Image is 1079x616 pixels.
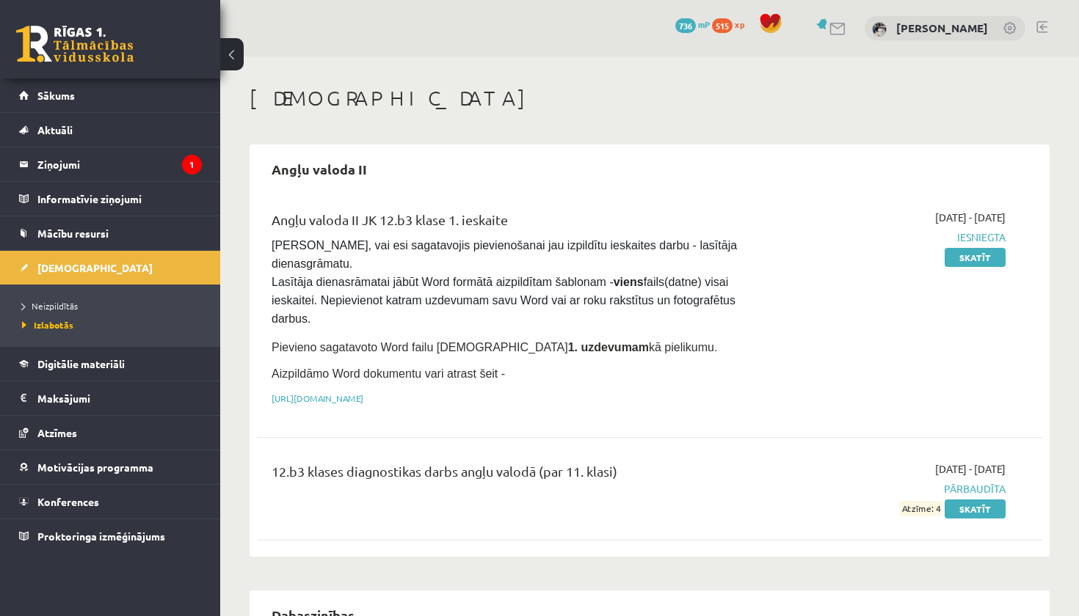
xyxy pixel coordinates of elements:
[19,381,202,415] a: Maksājumi
[16,26,134,62] a: Rīgas 1. Tālmācības vidusskola
[935,210,1006,225] span: [DATE] - [DATE]
[22,299,206,312] a: Neizpildītās
[19,78,202,112] a: Sākums
[19,147,202,181] a: Ziņojumi1
[568,341,649,353] strong: 1. uzdevumam
[675,18,696,33] span: 736
[37,227,109,240] span: Mācību resursi
[945,499,1006,518] a: Skatīt
[712,18,752,30] a: 515 xp
[37,261,153,274] span: [DEMOGRAPHIC_DATA]
[776,481,1006,496] span: Pārbaudīta
[19,251,202,285] a: [DEMOGRAPHIC_DATA]
[37,461,153,474] span: Motivācijas programma
[19,485,202,518] a: Konferences
[272,392,363,404] a: [URL][DOMAIN_NAME]
[272,367,505,380] span: Aizpildāmo Word dokumentu vari atrast šeit -
[872,22,887,37] img: Daniela Varlamova
[712,18,733,33] span: 515
[935,461,1006,477] span: [DATE] - [DATE]
[22,319,73,331] span: Izlabotās
[675,18,710,30] a: 736 mP
[272,239,741,325] span: [PERSON_NAME], vai esi sagatavojis pievienošanai jau izpildītu ieskaites darbu - lasītāja dienasg...
[22,300,78,312] span: Neizpildītās
[37,89,75,102] span: Sākums
[22,318,206,331] a: Izlabotās
[896,21,988,35] a: [PERSON_NAME]
[272,341,717,353] span: Pievieno sagatavoto Word failu [DEMOGRAPHIC_DATA] kā pielikumu.
[19,113,202,147] a: Aktuāli
[272,210,754,237] div: Angļu valoda II JK 12.b3 klase 1. ieskaite
[900,501,942,516] span: Atzīme: 4
[37,495,99,508] span: Konferences
[37,426,77,439] span: Atzīmes
[182,155,202,175] i: 1
[37,123,73,136] span: Aktuāli
[19,416,202,450] a: Atzīmes
[257,152,382,186] h2: Angļu valoda II
[735,18,744,30] span: xp
[37,529,165,543] span: Proktoringa izmēģinājums
[614,276,644,288] strong: viens
[37,147,202,181] legend: Ziņojumi
[19,182,202,216] a: Informatīvie ziņojumi
[37,381,202,415] legend: Maksājumi
[698,18,710,30] span: mP
[19,216,202,250] a: Mācību resursi
[945,248,1006,267] a: Skatīt
[37,182,202,216] legend: Informatīvie ziņojumi
[19,450,202,484] a: Motivācijas programma
[19,519,202,553] a: Proktoringa izmēģinājums
[37,357,125,370] span: Digitālie materiāli
[250,86,1050,111] h1: [DEMOGRAPHIC_DATA]
[272,461,754,488] div: 12.b3 klases diagnostikas darbs angļu valodā (par 11. klasi)
[776,230,1006,245] span: Iesniegta
[19,347,202,381] a: Digitālie materiāli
